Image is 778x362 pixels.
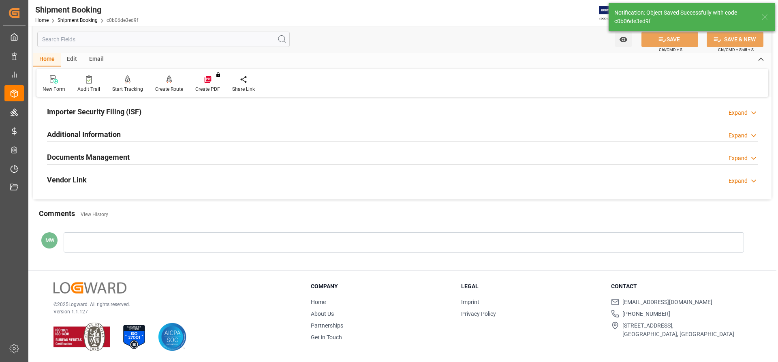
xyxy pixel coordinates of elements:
[158,323,186,351] img: AICPA SOC
[47,174,87,185] h2: Vendor Link
[47,106,141,117] h2: Importer Security Filing (ISF)
[37,32,290,47] input: Search Fields
[707,32,763,47] button: SAVE & NEW
[461,282,601,291] h3: Legal
[311,334,342,341] a: Get in Touch
[729,131,748,140] div: Expand
[729,109,748,117] div: Expand
[45,237,54,243] span: MW
[81,212,108,217] a: View History
[47,129,121,140] h2: Additional Information
[461,311,496,317] a: Privacy Policy
[641,32,698,47] button: SAVE
[311,299,326,305] a: Home
[729,177,748,185] div: Expand
[622,298,712,306] span: [EMAIL_ADDRESS][DOMAIN_NAME]
[53,301,291,308] p: © 2025 Logward. All rights reserved.
[120,323,148,351] img: ISO 27001 Certification
[718,47,754,53] span: Ctrl/CMD + Shift + S
[622,321,734,338] span: [STREET_ADDRESS], [GEOGRAPHIC_DATA], [GEOGRAPHIC_DATA]
[659,47,682,53] span: Ctrl/CMD + S
[53,323,110,351] img: ISO 9001 & ISO 14001 Certification
[35,4,138,16] div: Shipment Booking
[47,152,130,163] h2: Documents Management
[311,311,334,317] a: About Us
[61,53,83,66] div: Edit
[77,86,100,93] div: Audit Trail
[53,282,126,294] img: Logward Logo
[33,53,61,66] div: Home
[155,86,183,93] div: Create Route
[461,299,479,305] a: Imprint
[53,308,291,315] p: Version 1.1.127
[58,17,98,23] a: Shipment Booking
[39,208,75,219] h2: Comments
[311,322,343,329] a: Partnerships
[729,154,748,163] div: Expand
[35,17,49,23] a: Home
[622,310,670,318] span: [PHONE_NUMBER]
[83,53,110,66] div: Email
[615,32,632,47] button: open menu
[43,86,65,93] div: New Form
[112,86,143,93] div: Start Tracking
[232,86,255,93] div: Share Link
[599,6,627,20] img: Exertis%20JAM%20-%20Email%20Logo.jpg_1722504956.jpg
[311,282,451,291] h3: Company
[611,282,751,291] h3: Contact
[614,9,754,26] div: Notification: Object Saved Successfully with code c0b06de3ed9f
